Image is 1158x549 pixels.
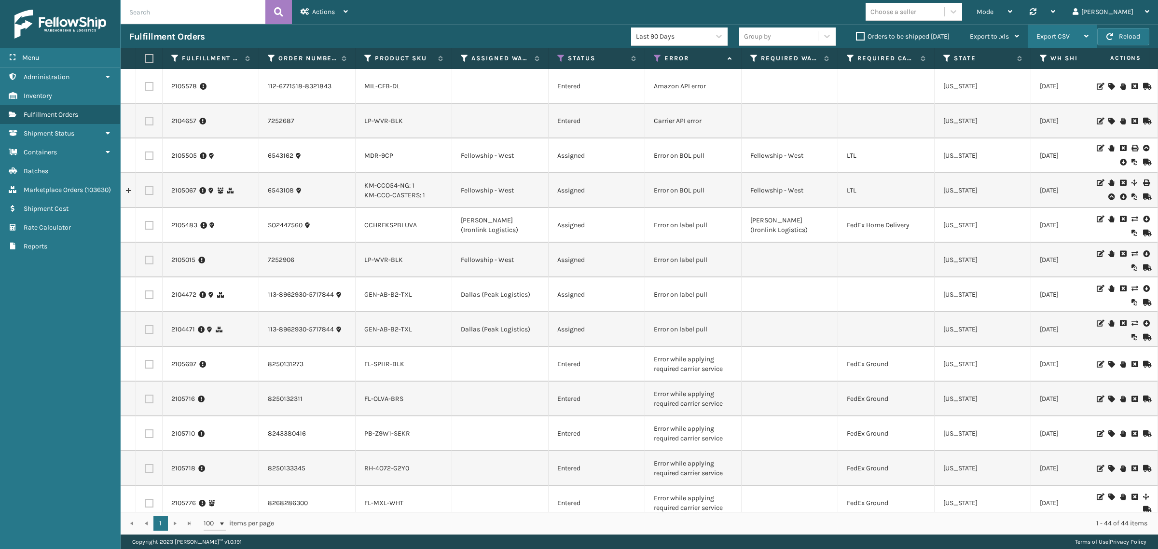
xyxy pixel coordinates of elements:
div: Last 90 Days [636,31,711,41]
td: Fellowship - West [452,243,549,277]
td: [US_STATE] [935,104,1031,138]
a: 6543108 [268,186,294,195]
h3: Fulfillment Orders [129,31,205,42]
td: Assigned [549,312,645,347]
td: [DATE] [1031,277,1128,312]
label: Error [664,54,723,63]
span: Mode [977,8,993,16]
a: 2105716 [171,394,195,404]
i: Reoptimize [1131,334,1137,341]
p: Copyright 2023 [PERSON_NAME]™ v 1.0.191 [132,535,242,549]
a: 1 [153,516,168,531]
i: Edit [1097,396,1103,402]
td: Error on label pull [645,277,742,312]
a: 2105483 [171,220,197,230]
i: On Hold [1108,320,1114,327]
td: [DATE] [1031,138,1128,173]
i: On Hold [1108,179,1114,186]
td: Dallas (Peak Logistics) [452,312,549,347]
i: Mark as Shipped [1143,430,1149,437]
i: Assign Carrier and Warehouse [1108,430,1114,437]
img: logo [14,10,106,39]
a: FL-OLVA-BRS [364,395,403,403]
i: Change shipping [1131,285,1137,292]
a: 113-8962930-5717844 [268,290,334,300]
td: Error while applying required carrier service [645,347,742,382]
a: 8243380416 [268,429,306,439]
a: 2105505 [171,151,197,161]
i: Mark as Shipped [1143,396,1149,402]
td: [US_STATE] [935,277,1031,312]
td: LTL [838,138,935,173]
i: Upload BOL [1143,145,1149,151]
i: Assign Carrier and Warehouse [1108,396,1114,402]
i: Mark as Shipped [1143,83,1149,90]
td: [DATE] [1031,104,1128,138]
i: On Hold [1120,118,1126,124]
a: SO2447560 [268,220,303,230]
i: Mark as Shipped [1143,118,1149,124]
td: FedEx Ground [838,451,935,486]
span: Administration [24,73,69,81]
i: Edit [1097,145,1103,151]
td: Amazon API error [645,69,742,104]
i: Reoptimize [1131,264,1137,271]
td: [PERSON_NAME] (Ironlink Logistics) [452,208,549,243]
td: Carrier API error [645,104,742,138]
td: [US_STATE] [935,243,1031,277]
i: Print BOL [1143,179,1149,186]
td: Entered [549,104,645,138]
td: [DATE] [1031,173,1128,208]
td: Error on BOL pull [645,173,742,208]
a: 2105710 [171,429,195,439]
span: Menu [22,54,39,62]
span: Marketplace Orders [24,186,83,194]
td: [US_STATE] [935,138,1031,173]
td: [DATE] [1031,451,1128,486]
i: Cancel Fulfillment Order [1120,179,1126,186]
td: Entered [549,486,645,521]
a: 2105067 [171,186,196,195]
td: Error while applying required carrier service [645,486,742,521]
td: Fellowship - West [742,138,838,173]
span: Shipment Cost [24,205,69,213]
td: [US_STATE] [935,173,1031,208]
label: Status [568,54,626,63]
td: [DATE] [1031,347,1128,382]
td: [US_STATE] [935,382,1031,416]
td: Fellowship - West [452,173,549,208]
td: [PERSON_NAME] (Ironlink Logistics) [742,208,838,243]
label: Orders to be shipped [DATE] [856,32,950,41]
td: Error on label pull [645,243,742,277]
a: 2105697 [171,359,196,369]
td: Assigned [549,243,645,277]
span: 100 [204,519,218,528]
i: On Hold [1120,361,1126,368]
i: Pull BOL [1120,192,1126,202]
td: FedEx Ground [838,416,935,451]
span: Reports [24,242,47,250]
td: [DATE] [1031,486,1128,521]
td: [US_STATE] [935,486,1031,521]
div: Choose a seller [870,7,916,17]
i: On Hold [1108,216,1114,222]
label: Product SKU [375,54,433,63]
i: Upload BOL [1108,193,1114,200]
i: Cancel Fulfillment Order [1131,494,1137,500]
i: Mark as Shipped [1143,361,1149,368]
i: Edit [1097,361,1103,368]
i: Edit [1097,465,1103,472]
td: Entered [549,347,645,382]
a: 2105015 [171,255,195,265]
a: MIL-CFB-DL [364,82,400,90]
td: [DATE] [1031,243,1128,277]
a: 2104472 [171,290,196,300]
span: ( 103630 ) [84,186,111,194]
i: Mark as Shipped [1143,230,1149,236]
i: Reoptimize [1131,230,1137,236]
a: CCHRFKS2BLUVA [364,221,417,229]
td: LTL [838,173,935,208]
td: [DATE] [1031,312,1128,347]
td: Fellowship - West [742,173,838,208]
td: Entered [549,416,645,451]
